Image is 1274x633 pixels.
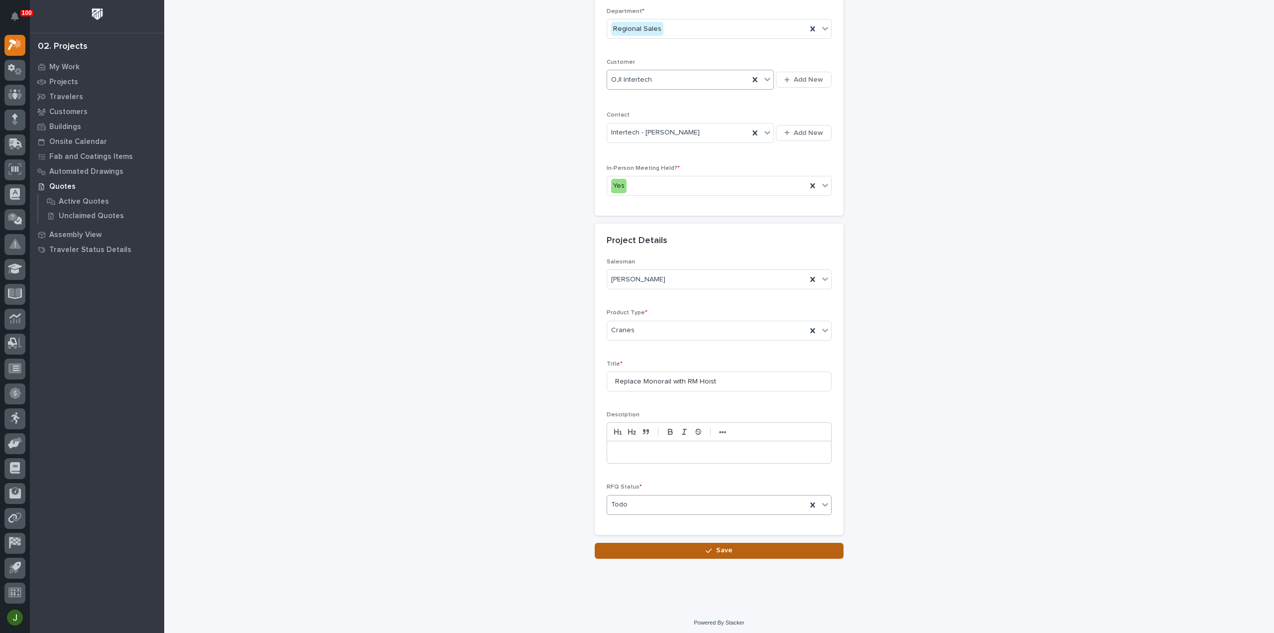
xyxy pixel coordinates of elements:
button: Add New [776,72,832,88]
span: [PERSON_NAME] [611,274,665,285]
span: In-Person Meeting Held? [607,165,680,171]
p: Buildings [49,123,81,131]
p: Projects [49,78,78,87]
span: Add New [794,75,823,84]
a: Active Quotes [38,194,164,208]
h2: Project Details [607,236,667,247]
p: Travelers [49,93,83,102]
span: Product Type [607,310,647,316]
span: Add New [794,128,823,137]
div: 02. Projects [38,41,88,52]
p: 100 [22,9,32,16]
a: My Work [30,59,164,74]
p: Customers [49,108,88,117]
button: Save [595,543,844,559]
img: Workspace Logo [88,5,106,23]
a: Quotes [30,179,164,194]
span: Todo [611,500,628,510]
span: OJI Intertech [611,75,652,85]
p: My Work [49,63,80,72]
p: Onsite Calendar [49,137,107,146]
p: Assembly View [49,231,102,240]
p: Automated Drawings [49,167,123,176]
a: Unclaimed Quotes [38,209,164,223]
div: Notifications100 [12,12,25,28]
button: ••• [716,426,730,438]
span: Department [607,8,644,14]
a: Automated Drawings [30,164,164,179]
button: Notifications [4,6,25,27]
a: Powered By Stacker [694,620,744,626]
a: Fab and Coatings Items [30,149,164,164]
button: Add New [776,125,832,141]
span: Intertech - [PERSON_NAME] [611,127,700,138]
span: RFQ Status [607,484,642,490]
a: Assembly View [30,227,164,242]
div: Yes [611,179,627,193]
div: Regional Sales [611,22,663,36]
span: Customer [607,59,635,65]
p: Fab and Coatings Items [49,152,133,161]
button: users-avatar [4,607,25,628]
a: Buildings [30,119,164,134]
a: Projects [30,74,164,89]
a: Onsite Calendar [30,134,164,149]
span: Salesman [607,259,635,265]
span: Save [716,546,733,555]
p: Traveler Status Details [49,246,131,254]
span: Contact [607,112,630,118]
span: Description [607,412,639,418]
p: Active Quotes [59,197,109,206]
a: Customers [30,104,164,119]
span: Title [607,361,623,367]
a: Traveler Status Details [30,242,164,257]
p: Quotes [49,182,76,191]
a: Travelers [30,89,164,104]
span: Cranes [611,325,635,336]
p: Unclaimed Quotes [59,212,124,221]
strong: ••• [719,428,727,436]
